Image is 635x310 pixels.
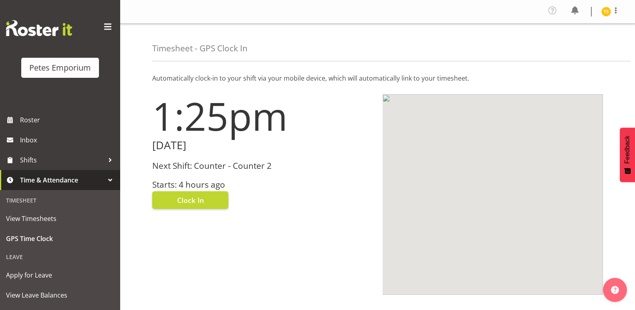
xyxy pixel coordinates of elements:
span: GPS Time Clock [6,233,114,245]
img: Rosterit website logo [6,20,72,36]
img: tamara-straker11292.jpg [601,7,611,16]
h3: Next Shift: Counter - Counter 2 [152,161,373,170]
span: Time & Attendance [20,174,104,186]
span: Feedback [624,136,631,164]
a: View Leave Balances [2,285,118,305]
span: View Timesheets [6,213,114,225]
button: Feedback - Show survey [620,128,635,182]
span: Shifts [20,154,104,166]
h2: [DATE] [152,139,373,152]
span: Clock In [177,195,204,205]
a: View Timesheets [2,209,118,229]
a: Apply for Leave [2,265,118,285]
span: Apply for Leave [6,269,114,281]
h3: Starts: 4 hours ago [152,180,373,189]
a: GPS Time Clock [2,229,118,249]
img: help-xxl-2.png [611,286,619,294]
span: View Leave Balances [6,289,114,301]
span: Inbox [20,134,116,146]
h4: Timesheet - GPS Clock In [152,44,248,53]
div: Timesheet [2,192,118,209]
p: Automatically clock-in to your shift via your mobile device, which will automatically link to you... [152,73,603,83]
div: Leave [2,249,118,265]
h1: 1:25pm [152,94,373,138]
button: Clock In [152,191,228,209]
span: Roster [20,114,116,126]
div: Petes Emporium [29,62,91,74]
